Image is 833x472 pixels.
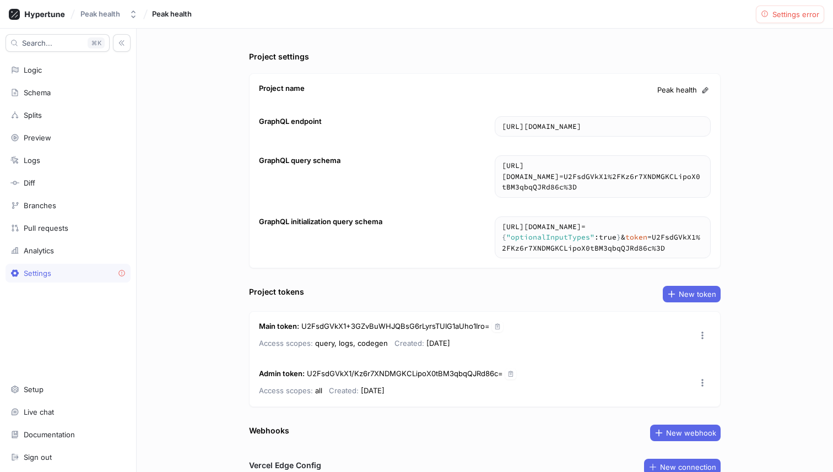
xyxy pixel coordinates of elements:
[249,286,304,297] div: Project tokens
[660,464,716,470] span: New connection
[24,453,52,462] div: Sign out
[666,430,716,436] span: New webhook
[301,322,490,330] span: U2FsdGVkX1+3GZvBuWHJQBsG6rLyrsTUIG1aUho1Iro=
[24,385,44,394] div: Setup
[259,83,305,94] div: Project name
[24,430,75,439] div: Documentation
[24,408,54,416] div: Live chat
[259,216,382,227] div: GraphQL initialization query schema
[259,116,322,127] div: GraphQL endpoint
[495,117,710,137] textarea: [URL][DOMAIN_NAME]
[394,339,424,348] span: Created:
[394,337,450,350] p: [DATE]
[152,10,192,18] span: Peak health
[657,85,697,96] span: Peak health
[24,269,51,278] div: Settings
[249,425,289,436] div: Webhooks
[76,5,142,23] button: Peak health
[24,224,68,232] div: Pull requests
[679,291,716,297] span: New token
[663,286,721,302] button: New token
[772,11,819,18] span: Settings error
[259,337,388,350] p: query, logs, codegen
[24,111,42,120] div: Splits
[24,88,51,97] div: Schema
[495,156,710,197] textarea: [URL][DOMAIN_NAME]
[24,246,54,255] div: Analytics
[259,155,340,166] div: GraphQL query schema
[249,51,309,62] div: Project settings
[329,384,385,397] p: [DATE]
[259,322,299,330] strong: Main token :
[88,37,105,48] div: K
[259,386,313,395] span: Access scopes:
[24,66,42,74] div: Logic
[259,369,305,378] strong: Admin token :
[495,217,710,258] textarea: https://[DOMAIN_NAME]/schema?body={"optionalInputTypes":true}&token=U2FsdGVkX1%2FKz6r7XNDMGKCLipo...
[307,369,503,378] span: U2FsdGVkX1/Kz6r7XNDMGKCLipoX0tBM3qbqQJRd86c=
[24,178,35,187] div: Diff
[80,9,120,19] div: Peak health
[259,339,313,348] span: Access scopes:
[650,425,721,441] button: New webhook
[24,156,40,165] div: Logs
[6,425,131,444] a: Documentation
[259,384,322,397] p: all
[756,6,825,23] button: Settings error
[329,386,359,395] span: Created:
[24,201,56,210] div: Branches
[6,34,110,52] button: Search...K
[249,459,321,471] h3: Vercel Edge Config
[24,133,51,142] div: Preview
[22,40,52,46] span: Search...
